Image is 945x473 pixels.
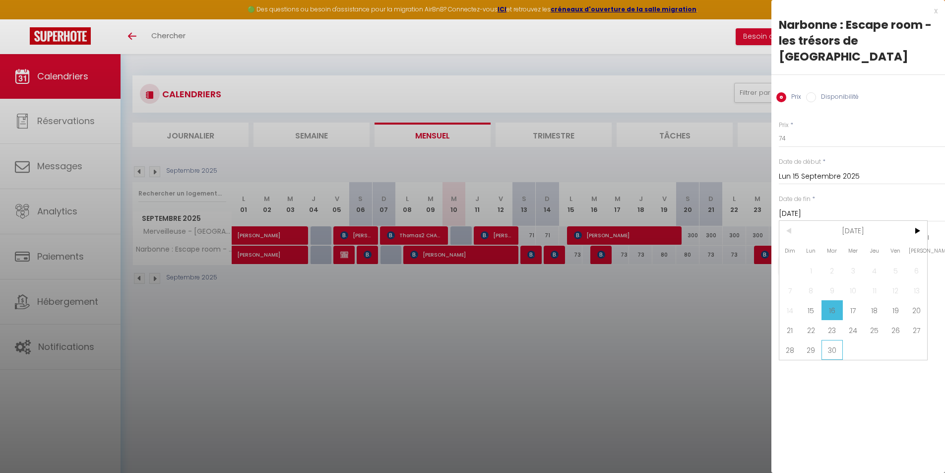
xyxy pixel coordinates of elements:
span: 5 [885,261,906,280]
span: 27 [906,320,927,340]
span: Dim [779,241,801,261]
span: 3 [843,261,864,280]
button: Ouvrir le widget de chat LiveChat [8,4,38,34]
span: 23 [821,320,843,340]
span: 12 [885,280,906,300]
span: 21 [779,320,801,340]
span: [DATE] [801,221,906,241]
span: > [906,221,927,241]
div: Narbonne : Escape room - les trésors de [GEOGRAPHIC_DATA] [779,17,938,65]
span: 17 [843,300,864,320]
span: 13 [906,280,927,300]
span: 9 [821,280,843,300]
span: 7 [779,280,801,300]
span: < [779,221,801,241]
span: 20 [906,300,927,320]
span: 1 [801,261,822,280]
span: Jeu [864,241,885,261]
span: 14 [779,300,801,320]
span: 24 [843,320,864,340]
span: Ven [885,241,906,261]
span: 25 [864,320,885,340]
span: Mar [821,241,843,261]
span: 15 [801,300,822,320]
span: 10 [843,280,864,300]
span: 18 [864,300,885,320]
iframe: Chat [903,428,938,466]
span: [PERSON_NAME] [906,241,927,261]
span: 22 [801,320,822,340]
label: Prix [779,121,789,130]
span: 26 [885,320,906,340]
span: Lun [801,241,822,261]
span: 19 [885,300,906,320]
span: 8 [801,280,822,300]
label: Prix [786,92,801,103]
span: 16 [821,300,843,320]
label: Disponibilité [816,92,859,103]
span: 29 [801,340,822,360]
span: 2 [821,261,843,280]
span: 11 [864,280,885,300]
label: Date de début [779,157,821,167]
span: Mer [843,241,864,261]
label: Date de fin [779,195,811,204]
span: 6 [906,261,927,280]
span: 30 [821,340,843,360]
span: 4 [864,261,885,280]
span: 28 [779,340,801,360]
div: x [771,5,938,17]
